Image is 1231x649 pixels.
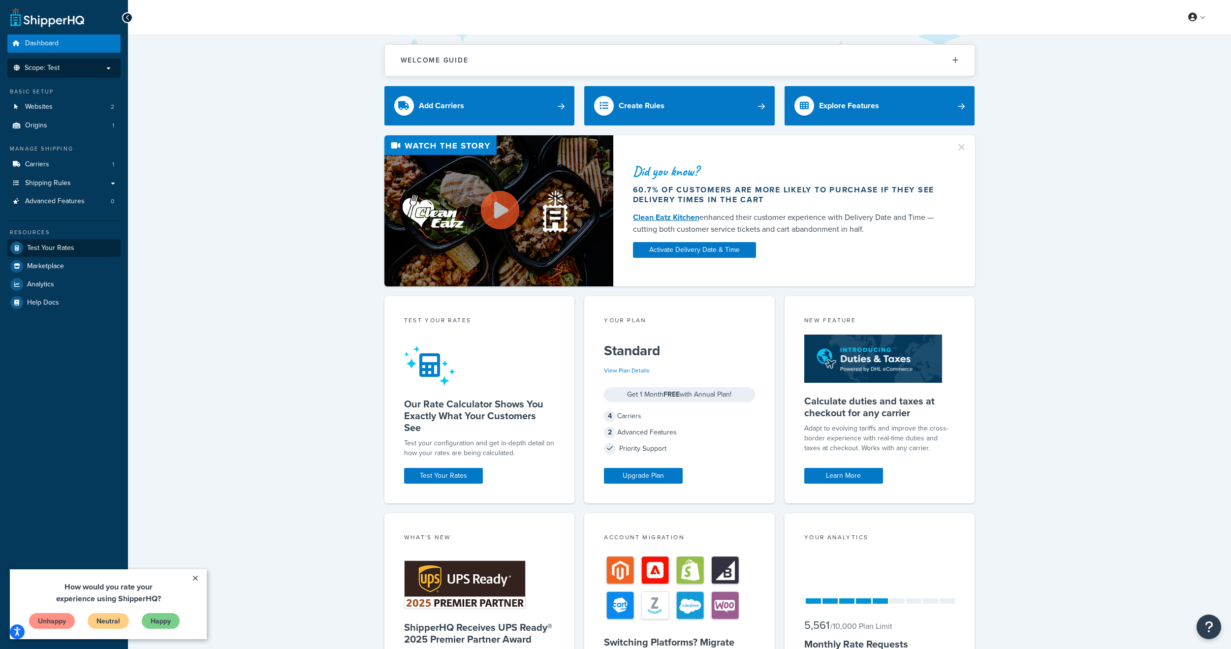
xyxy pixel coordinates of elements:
[111,197,114,206] span: 0
[663,389,680,400] strong: FREE
[584,86,775,125] a: Create Rules
[604,468,683,484] a: Upgrade Plan
[604,426,755,439] div: Advanced Features
[7,98,121,116] a: Websites2
[633,164,944,178] div: Did you know?
[112,160,114,169] span: 1
[7,174,121,192] a: Shipping Rules
[27,262,64,271] span: Marketplace
[46,12,151,35] span: How would you rate your experience using ShipperHQ?
[401,57,469,64] h2: Welcome Guide
[604,533,755,544] div: Account Migration
[604,316,755,327] div: Your Plan
[27,299,59,307] span: Help Docs
[7,117,121,135] li: Origins
[25,197,85,206] span: Advanced Features
[7,34,121,53] a: Dashboard
[7,192,121,211] li: Advanced Features
[804,424,955,453] p: Adapt to evolving tariffs and improve the cross-border experience with real-time duties and taxes...
[7,98,121,116] li: Websites
[604,409,755,423] div: Carriers
[7,276,121,293] a: Analytics
[404,621,555,645] h5: ShipperHQ Receives UPS Ready® 2025 Premier Partner Award
[804,533,955,544] div: Your Analytics
[633,242,756,258] a: Activate Delivery Date & Time
[7,239,121,257] a: Test Your Rates
[25,103,53,111] span: Websites
[7,155,121,174] a: Carriers1
[419,99,464,113] div: Add Carriers
[604,427,616,438] span: 2
[25,39,59,48] span: Dashboard
[7,117,121,135] a: Origins1
[604,410,616,422] span: 4
[404,533,555,544] div: What's New
[404,316,555,327] div: Test your rates
[604,387,755,402] div: Get 1 Month with Annual Plan!
[604,366,650,375] a: View Plan Details
[1197,615,1221,639] button: Open Resource Center
[819,99,879,113] div: Explore Features
[7,88,121,96] div: Basic Setup
[27,244,74,252] span: Test Your Rates
[785,86,975,125] a: Explore Features
[604,442,755,456] div: Priority Support
[25,122,47,130] span: Origins
[112,122,114,130] span: 1
[633,212,699,223] a: Clean Eatz Kitchen
[27,280,54,289] span: Analytics
[604,343,755,359] h5: Standard
[7,257,121,275] a: Marketplace
[404,468,483,484] a: Test Your Rates
[384,86,575,125] a: Add Carriers
[7,228,121,237] div: Resources
[804,395,955,419] h5: Calculate duties and taxes at checkout for any carrier
[804,316,955,327] div: New Feature
[619,99,664,113] div: Create Rules
[19,43,65,60] a: Unhappy
[385,45,975,76] button: Welcome Guide
[7,192,121,211] a: Advanced Features0
[111,103,114,111] span: 2
[404,398,555,433] h5: Our Rate Calculator Shows You Exactly What Your Customers See
[384,135,613,286] img: Video thumbnail
[633,212,944,235] div: enhanced their customer experience with Delivery Date and Time — cutting both customer service ti...
[77,43,120,60] a: Neutral
[25,160,49,169] span: Carriers
[131,43,170,60] a: Happy
[804,617,829,633] span: 5,561
[7,145,121,153] div: Manage Shipping
[404,438,555,458] div: Test your configuration and get in-depth detail on how your rates are being calculated.
[633,185,944,205] div: 60.7% of customers are more likely to purchase if they see delivery times in the cart
[7,294,121,311] a: Help Docs
[25,64,60,72] span: Scope: Test
[25,179,71,187] span: Shipping Rules
[804,468,883,484] a: Learn More
[7,155,121,174] li: Carriers
[830,620,892,632] small: / 10,000 Plan Limit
